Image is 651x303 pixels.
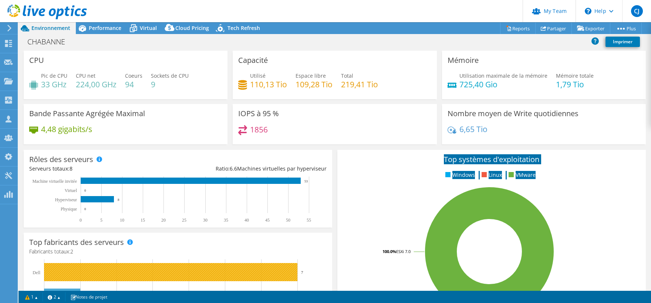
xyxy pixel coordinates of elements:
span: Tech Refresh [227,24,260,31]
text: 5 [100,218,102,223]
h4: 219,41 Tio [341,80,378,88]
h4: 725,40 Gio [459,80,547,88]
tspan: Machine virtuelle invitée [32,179,77,184]
span: 8 [70,165,72,172]
text: Hyperviseur [55,197,77,202]
span: Pic de CPU [41,72,67,79]
span: Espace libre [296,72,326,79]
h3: Nombre moyen de Write quotidiennes [448,110,579,118]
h3: Capacité [238,56,268,64]
text: 0 [84,189,86,192]
span: Coeurs [125,72,142,79]
h4: 110,13 Tio [250,80,287,88]
span: Cloud Pricing [175,24,209,31]
li: VMware [507,171,536,179]
h4: 4,48 gigabits/s [41,125,92,133]
h1: CHABANNE [24,38,77,46]
h4: 1856 [250,125,268,134]
a: 2 [43,292,65,302]
span: Total [341,72,353,79]
span: Virtual [140,24,157,31]
text: 20 [161,218,166,223]
span: Performance [89,24,121,31]
h3: Top fabricants des serveurs [29,238,124,246]
text: 45 [265,218,270,223]
span: Utilisé [250,72,266,79]
span: Mémoire totale [556,72,594,79]
text: 7 [301,270,303,275]
h3: Bande Passante Agrégée Maximal [29,110,145,118]
text: 35 [224,218,228,223]
text: 55 [307,218,311,223]
span: CJ [631,5,643,17]
a: Reports [500,23,536,34]
span: Environnement [31,24,70,31]
a: Notes de projet [65,292,112,302]
h3: IOPS à 95 % [238,110,279,118]
span: 2 [70,248,73,255]
text: 53 [304,179,308,183]
text: 10 [120,218,124,223]
h3: Top systèmes d'exploitation [343,155,640,164]
text: 25 [182,218,186,223]
div: Serveurs totaux: [29,165,178,173]
tspan: ESXi 7.0 [396,249,411,254]
li: Linux [480,171,502,179]
span: 6.6 [230,165,237,172]
text: 15 [141,218,145,223]
text: 50 [286,218,290,223]
h3: CPU [29,56,44,64]
a: Plus [610,23,642,34]
text: 40 [244,218,249,223]
text: 0 [80,218,82,223]
text: 8 [118,198,119,202]
a: 1 [20,292,43,302]
h4: 33 GHz [41,80,67,88]
h4: 94 [125,80,142,88]
li: Windows [443,171,475,179]
h4: 6,65 Tio [459,125,488,133]
h4: 109,28 Tio [296,80,333,88]
h3: Mémoire [448,56,479,64]
a: Partager [535,23,572,34]
svg: \n [585,8,591,14]
h4: Fabricants totaux: [29,248,327,256]
h4: 9 [151,80,189,88]
span: Sockets de CPU [151,72,189,79]
div: Ratio: Machines virtuelles par hyperviseur [178,165,327,173]
text: Physique [61,206,77,212]
h4: 224,00 GHz [76,80,117,88]
h3: Rôles des serveurs [29,155,93,164]
span: Utilisation maximale de la mémoire [459,72,547,79]
span: CPU net [76,72,95,79]
h4: 1,79 Tio [556,80,594,88]
text: 30 [203,218,208,223]
text: 0 [84,207,86,211]
tspan: 100.0% [382,249,396,254]
a: Imprimer [606,37,640,47]
a: Exporter [571,23,610,34]
text: Dell [33,270,40,275]
text: Virtuel [65,188,77,193]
